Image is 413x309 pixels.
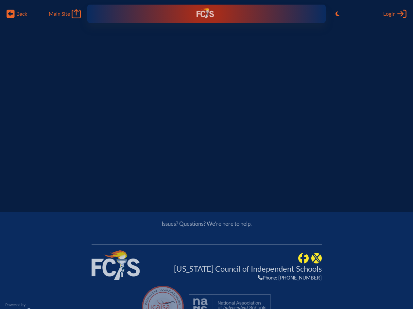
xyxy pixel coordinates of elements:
[49,9,81,18] a: Main Site
[16,10,27,17] span: Back
[383,10,396,17] span: Login
[92,250,140,280] img: Florida Council of Independent Schools
[174,264,322,273] a: [US_STATE] Council of Independent Schools
[5,303,31,307] p: Powered by
[49,10,70,17] span: Main Site
[157,8,256,20] div: FCIS Events — Future ready
[298,255,309,261] a: FCIS @ Facebook (FloridaCouncilofIndependentSchools)
[174,275,322,280] div: Phone: [PHONE_NUMBER]
[92,220,322,227] p: Issues? Questions? We’re here to help.
[311,255,322,261] a: FCIS @ Twitter (@FCISNews)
